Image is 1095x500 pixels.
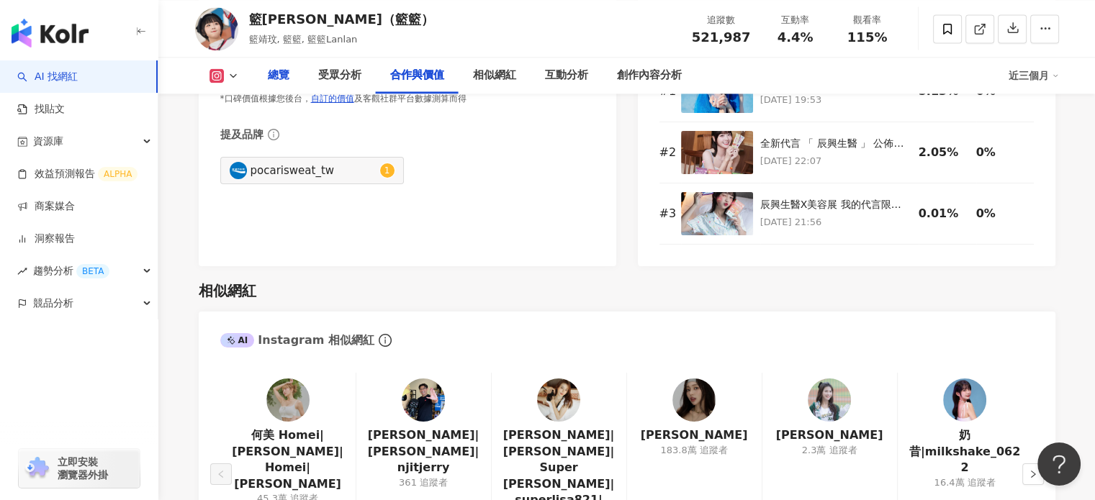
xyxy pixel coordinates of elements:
[251,163,377,178] div: pocarisweat_tw
[19,449,140,488] a: chrome extension立即安裝 瀏覽器外掛
[266,378,310,427] a: KOL Avatar
[377,332,394,349] span: info-circle
[318,67,361,84] div: 受眾分析
[537,378,580,427] a: KOL Avatar
[368,427,479,476] a: [PERSON_NAME]|[PERSON_NAME]|njitjerry
[17,232,75,246] a: 洞察報告
[681,131,753,174] img: 全新代言 「 辰興生醫 」 公佈我的秘密武器 活力雙寶！ 特別限定活動☞ #滿額贈親筆簽名球⚾ ☀️白天靠康普茶 幫助我自動開機 促進新陳代謝從體內開始變輕盈~ ▲康普茶0酒精0咖啡因 有四種口...
[17,266,27,276] span: rise
[311,94,354,104] a: 自訂的價值
[934,476,995,489] div: 16.4萬 追蹤者
[17,167,138,181] a: 效益預測報告ALPHA
[473,67,516,84] div: 相似網紅
[808,378,851,427] a: KOL Avatar
[399,476,448,489] div: 361 追蹤者
[760,92,911,108] p: [DATE] 19:53
[659,145,674,160] div: # 2
[402,378,445,422] img: KOL Avatar
[976,145,1027,160] div: 0%
[268,67,289,84] div: 總覽
[545,67,588,84] div: 互動分析
[23,457,51,480] img: chrome extension
[659,206,674,222] div: # 3
[220,93,595,105] div: *口碑價值根據您後台， 及客觀社群平台數據測算而得
[760,153,911,169] p: [DATE] 22:07
[249,34,358,45] span: 籃靖玟, 籃籃, 籃籃Lanlan
[33,255,109,287] span: 趨勢分析
[220,127,263,142] div: 提及品牌
[210,463,232,485] button: left
[17,199,75,214] a: 商案媒合
[266,378,310,422] img: KOL Avatar
[776,427,883,443] a: [PERSON_NAME]
[1009,64,1059,87] div: 近三個月
[17,70,78,84] a: searchAI 找網紅
[402,378,445,427] a: KOL Avatar
[249,10,434,28] div: 籃[PERSON_NAME]（籃籃）
[384,165,390,176] span: 1
[943,378,986,427] a: KOL Avatar
[17,102,65,117] a: 找貼文
[617,67,682,84] div: 創作內容分析
[220,333,255,347] div: AI
[672,378,716,422] img: KOL Avatar
[660,444,727,457] div: 183.8萬 追蹤者
[808,378,851,422] img: KOL Avatar
[380,163,395,178] sup: 1
[195,7,238,50] img: KOL Avatar
[641,427,748,443] a: [PERSON_NAME]
[919,145,969,160] div: 2.05%
[33,125,63,158] span: 資源庫
[919,206,969,222] div: 0.01%
[802,444,857,457] div: 2.3萬 追蹤者
[847,30,888,45] span: 115%
[537,378,580,422] img: KOL Avatar
[230,162,247,179] img: KOL Avatar
[672,378,716,427] a: KOL Avatar
[220,332,374,348] div: Instagram 相似網紅
[390,67,444,84] div: 合作與價值
[58,455,108,481] span: 立即安裝 瀏覽器外掛
[266,127,281,142] span: info-circle
[1029,470,1037,478] span: right
[760,214,911,230] p: [DATE] 21:56
[976,206,1027,222] div: 0%
[1037,442,1081,486] iframe: Help Scout Beacon - Open
[12,19,89,47] img: logo
[76,264,109,278] div: BETA
[33,287,73,319] span: 競品分析
[909,427,1021,476] a: 奶昔|milkshake_0622
[768,13,823,27] div: 互動率
[760,137,911,151] div: 全新代言 「 辰興生醫 」 公佈我的秘密武器 活力雙寶！ 特別限定活動☞ #滿額贈親筆簽名球⚾ ☀️白天靠康普茶 幫助我自動開機 促進新陳代謝從體內開始變輕盈~ ▲康普茶0酒精0咖啡因 有四種口...
[778,30,814,45] span: 4.4%
[943,378,986,422] img: KOL Avatar
[692,29,751,45] span: 521,987
[681,192,753,235] img: 辰興生醫X美容展 我的代言限定見面會來了˘ᜊ˘ ᶻᶻᶻ 好開心終於又有機會可以和大家進行現場互動！ 當天除了互動還有限定獨家贈品 ☑ 美容展限定放送: 購買限定組合即贈【籃籃造型吸管隨行杯】 購...
[760,198,911,212] div: 辰興生醫X美容展 我的代言限定見面會來了˘ᜊ˘ ᶻᶻᶻ 好開心終於又有機會可以和大家進行現場互動！ 當天除了互動還有限定獨家贈品 ☑ 美容展限定放送: 購買限定組合即贈【籃籃造型吸管隨行杯】 購...
[199,281,256,301] div: 相似網紅
[1022,463,1044,485] button: right
[840,13,895,27] div: 觀看率
[232,427,344,492] a: 何美 Homei|[PERSON_NAME]|Homei|[PERSON_NAME]
[692,13,751,27] div: 追蹤數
